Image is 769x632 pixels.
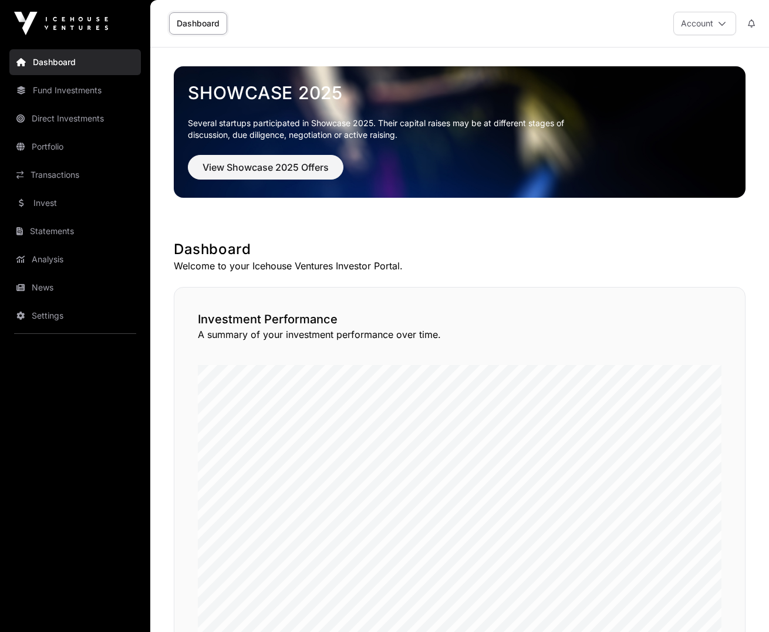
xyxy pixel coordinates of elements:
[188,167,343,178] a: View Showcase 2025 Offers
[9,106,141,131] a: Direct Investments
[9,190,141,216] a: Invest
[9,162,141,188] a: Transactions
[174,240,746,259] h1: Dashboard
[9,77,141,103] a: Fund Investments
[198,311,721,327] h2: Investment Performance
[188,155,343,180] button: View Showcase 2025 Offers
[203,160,329,174] span: View Showcase 2025 Offers
[673,12,736,35] button: Account
[9,275,141,300] a: News
[9,218,141,244] a: Statements
[169,12,227,35] a: Dashboard
[188,117,582,141] p: Several startups participated in Showcase 2025. Their capital raises may be at different stages o...
[198,327,721,342] p: A summary of your investment performance over time.
[9,134,141,160] a: Portfolio
[710,576,769,632] iframe: Chat Widget
[9,303,141,329] a: Settings
[174,66,746,198] img: Showcase 2025
[9,246,141,272] a: Analysis
[174,259,746,273] p: Welcome to your Icehouse Ventures Investor Portal.
[188,82,731,103] a: Showcase 2025
[9,49,141,75] a: Dashboard
[14,12,108,35] img: Icehouse Ventures Logo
